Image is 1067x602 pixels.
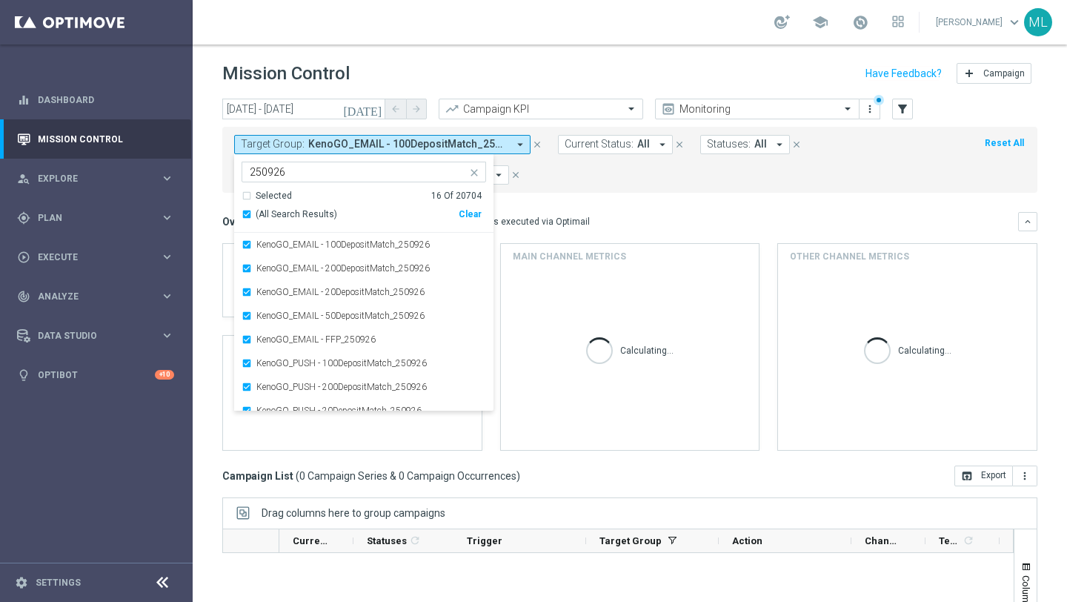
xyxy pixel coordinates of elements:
label: KenoGO_PUSH - 200DepositMatch_250926 [256,383,427,391]
i: arrow_drop_down [656,138,669,151]
button: Data Studio keyboard_arrow_right [16,330,175,342]
button: track_changes Analyze keyboard_arrow_right [16,291,175,302]
button: more_vert [1013,466,1037,486]
span: Channel [865,535,900,546]
multiple-options-button: Export to CSV [954,469,1037,481]
i: close [532,139,542,150]
i: arrow_back [390,104,401,114]
button: [DATE] [341,99,385,121]
i: play_circle_outline [17,251,30,264]
span: keyboard_arrow_down [1006,14,1023,30]
i: arrow_drop_down [773,138,786,151]
button: Statuses: All arrow_drop_down [700,135,790,154]
i: more_vert [1019,470,1031,482]
button: filter_alt [892,99,913,119]
a: Mission Control [38,119,174,159]
span: Statuses: [707,138,751,150]
h4: Main channel metrics [513,250,626,263]
button: arrow_forward [406,99,427,119]
i: lightbulb [17,368,30,382]
button: person_search Explore keyboard_arrow_right [16,173,175,185]
span: Target Group [599,535,662,546]
button: close [673,136,686,153]
a: Settings [36,578,81,587]
i: equalizer [17,93,30,107]
button: Mission Control [16,133,175,145]
i: settings [15,576,28,589]
p: Calculating... [620,343,674,357]
i: keyboard_arrow_right [160,250,174,264]
button: close [790,136,803,153]
i: track_changes [17,290,30,303]
i: filter_alt [896,102,909,116]
label: KenoGO_PUSH - 100DepositMatch_250926 [256,359,427,368]
button: gps_fixed Plan keyboard_arrow_right [16,212,175,224]
span: Current Status [293,535,328,546]
div: KenoGO_PUSH - 20DepositMatch_250926 [242,399,486,423]
span: Plan [38,214,160,222]
div: KenoGO_PUSH - 200DepositMatch_250926 [242,375,486,399]
label: KenoGO_EMAIL - 100DepositMatch_250926 [256,240,430,249]
i: keyboard_arrow_right [160,289,174,303]
i: trending_up [445,102,459,116]
span: Calculate column [407,532,421,549]
div: Mission Control [17,119,174,159]
h4: Other channel metrics [790,250,909,263]
i: refresh [409,535,421,546]
span: Current Status: [565,138,634,150]
input: Have Feedback? [865,68,942,79]
span: Drag columns here to group campaigns [262,507,445,519]
h3: Overview: [222,215,270,228]
a: Dashboard [38,80,174,119]
span: 0 Campaign Series & 0 Campaign Occurrences [299,469,516,483]
ng-select: KenoGO_EMAIL - 100DepositMatch_250926, KenoGO_EMAIL - 200DepositMatch_250926, KenoGO_EMAIL - 20De... [234,162,493,411]
a: Optibot [38,355,155,394]
span: All [754,138,767,150]
i: person_search [17,172,30,185]
div: KenoGO_EMAIL - 200DepositMatch_250926 [242,257,486,280]
i: refresh [963,535,974,546]
i: close [511,170,521,180]
span: Target Group: [241,138,305,150]
button: Target Group: KenoGO_EMAIL - 100DepositMatch_250927, KenoGO_EMAIL - 200DepositMatch_250927, KenoG... [234,135,531,154]
span: Campaign [983,68,1025,79]
div: Selected [256,190,292,202]
div: KenoGO_EMAIL - FFP_250926 [242,328,486,351]
span: Templates [939,535,960,546]
button: Current Status: All arrow_drop_down [558,135,673,154]
button: close [509,167,522,183]
div: KenoGO_EMAIL - 100DepositMatch_250926 [242,233,486,257]
ng-select: Campaign KPI [439,99,643,119]
i: close [674,139,685,150]
span: (All Search Results) [256,208,337,221]
button: Reset All [983,135,1026,151]
div: KenoGO_EMAIL - 20DepositMatch_250926 [242,280,486,304]
div: Plan [17,211,160,225]
span: Data Studio [38,331,160,340]
i: arrow_drop_down [513,138,527,151]
p: Calculating... [898,343,951,357]
button: arrow_back [385,99,406,119]
i: close [468,167,480,179]
span: Trigger [467,535,502,546]
i: open_in_browser [961,470,973,482]
div: KenoGO_EMAIL - 50DepositMatch_250926 [242,304,486,328]
div: Dashboard [17,80,174,119]
span: KenoGO_EMAIL - 100DepositMatch_250927 KenoGO_EMAIL - 200DepositMatch_250927 KenoGO_EMAIL - 20Depo... [308,138,508,150]
span: ( [296,469,299,483]
input: Select date range [222,99,385,119]
div: play_circle_outline Execute keyboard_arrow_right [16,251,175,263]
span: Statuses [367,535,407,546]
button: keyboard_arrow_down [1018,212,1037,231]
div: Data Studio [17,329,160,343]
i: [DATE] [343,102,383,116]
label: KenoGO_EMAIL - 200DepositMatch_250926 [256,264,430,273]
button: lightbulb Optibot +10 [16,369,175,381]
span: All [637,138,650,150]
ng-select: Monitoring [655,99,860,119]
